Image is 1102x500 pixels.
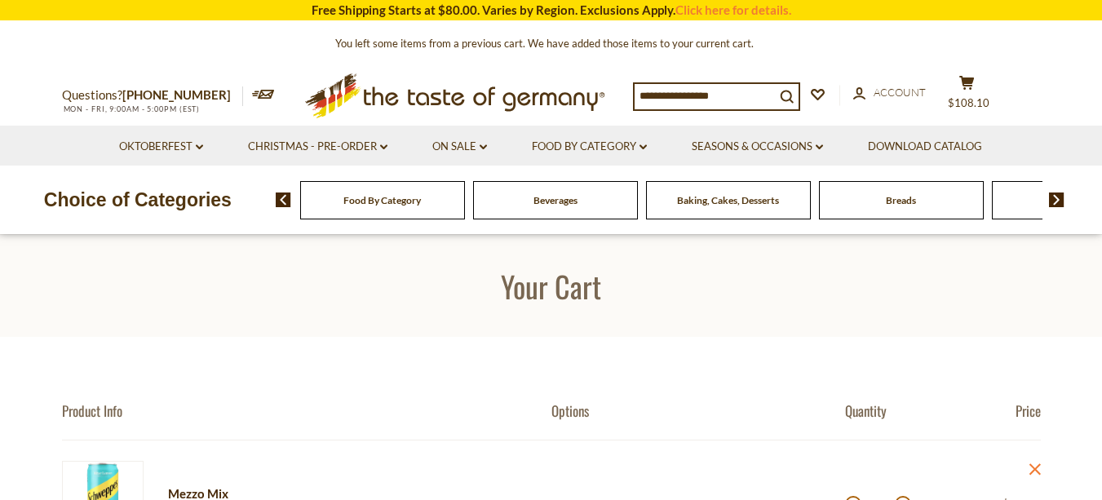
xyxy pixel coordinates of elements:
a: Click here for details. [675,2,791,17]
a: Breads [886,194,916,206]
div: Quantity [845,402,943,419]
img: previous arrow [276,192,291,207]
a: Baking, Cakes, Desserts [677,194,779,206]
a: Download Catalog [868,138,982,156]
a: Seasons & Occasions [692,138,823,156]
a: Account [853,84,926,102]
a: On Sale [432,138,487,156]
a: Christmas - PRE-ORDER [248,138,387,156]
div: Product Info [62,402,551,419]
span: MON - FRI, 9:00AM - 5:00PM (EST) [62,104,201,113]
div: Options [551,402,845,419]
a: Food By Category [532,138,647,156]
span: $108.10 [948,96,989,109]
a: [PHONE_NUMBER] [122,87,231,102]
span: Account [874,86,926,99]
a: Beverages [533,194,578,206]
a: Food By Category [343,194,421,206]
div: Price [943,402,1041,419]
a: Oktoberfest [119,138,203,156]
h1: Your Cart [51,268,1051,304]
button: $108.10 [943,75,992,116]
img: next arrow [1049,192,1064,207]
p: Questions? [62,85,243,106]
